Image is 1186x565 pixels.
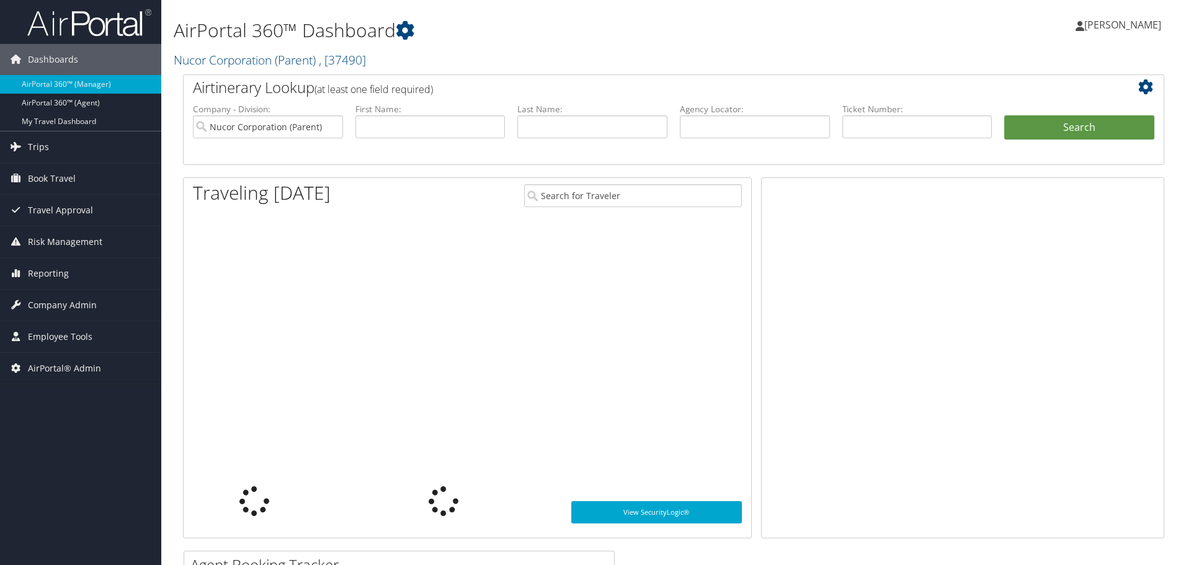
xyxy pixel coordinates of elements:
span: Reporting [28,258,69,289]
a: Nucor Corporation (Parent) [174,51,366,68]
span: Trips [28,131,49,162]
span: Employee Tools [28,321,92,352]
label: Ticket Number: [842,103,992,115]
label: Agency Locator: [680,103,830,115]
h1: AirPortal 360™ Dashboard [174,17,840,43]
img: airportal-logo.png [27,8,151,37]
label: Last Name: [517,103,667,115]
span: [PERSON_NAME] [1084,18,1161,32]
span: Book Travel [28,163,76,194]
span: Risk Management [28,226,102,257]
span: (at least one field required) [314,82,433,96]
h1: Traveling [DATE] [193,180,331,206]
input: Search for Traveler [524,184,742,207]
span: , [ 37490 ] [319,51,366,68]
button: Search [1004,115,1154,140]
h2: Airtinerary Lookup [193,77,1072,98]
span: Company Admin [28,290,97,321]
label: Company - Division: [193,103,343,115]
span: Dashboards [28,44,78,75]
label: First Name: [355,103,506,115]
span: AirPortal® Admin [28,353,101,384]
a: View SecurityLogic® [571,501,742,523]
span: Travel Approval [28,195,93,226]
a: [PERSON_NAME] [1076,6,1174,43]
